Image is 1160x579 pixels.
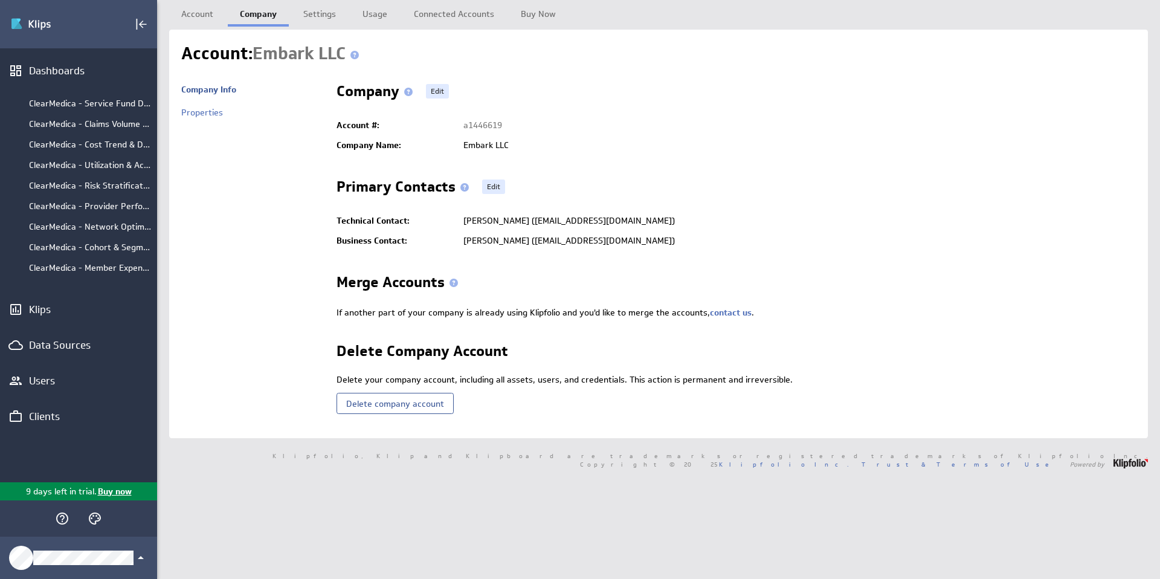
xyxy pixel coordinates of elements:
h2: Primary Contacts [337,180,474,199]
div: Delete your company account, including all assets, users, and credentials. This action is permane... [337,375,1136,384]
td: Technical Contact: [337,211,457,231]
button: Delete company account [337,393,454,414]
div: ClearMedica - Cohort & Segment Performance [29,242,151,253]
div: ClearMedica - Claims Volume Lifecyle [29,118,151,129]
div: Users [29,374,128,387]
div: Go to Dashboards [10,15,95,34]
div: ClearMedica - Utilization & Access [29,160,151,170]
img: Klipfolio klips logo [10,15,95,34]
div: Data Sources [29,338,128,352]
span: Powered by [1070,461,1104,467]
h2: Company [337,84,417,103]
div: ClearMedica - Network Optimization [29,221,151,232]
a: contact us [710,307,752,318]
td: a1446619 [457,115,1136,135]
h2: Merge Accounts [337,275,463,294]
td: Embark LLC [457,135,1136,155]
h1: Account: [181,42,364,66]
a: Edit [482,180,505,194]
a: Trust & Terms of Use [862,460,1057,468]
td: Company Name: [337,135,457,155]
a: Klipfolio Inc. [719,460,849,468]
td: Business Contact: [337,231,457,251]
div: Dashboards [29,64,128,77]
div: ClearMedica - Risk Stratification [29,180,151,191]
div: Collapse [131,14,152,34]
div: ClearMedica - Member Expense by Month [29,262,151,273]
div: If another part of your company is already using Klipfolio and you'd like to merge the accounts, . [337,306,1136,319]
a: Edit [426,84,449,99]
span: Copyright © 2025 [580,461,849,467]
div: ClearMedica - Service Fund Dashboard [29,98,151,109]
p: Buy now [97,485,132,498]
td: [PERSON_NAME] ([EMAIL_ADDRESS][DOMAIN_NAME]) [457,211,1136,231]
div: Clients [29,410,109,423]
p: 9 days left in trial. [26,485,97,498]
h2: Delete Company Account [337,344,508,363]
svg: Themes [88,511,102,526]
div: ClearMedica - Cost Trend & Drivers [29,139,151,150]
a: Company Info [181,84,236,95]
div: ClearMedica - Provider Performance [29,201,151,212]
div: Klips [29,303,128,316]
a: Properties [181,107,223,118]
td: [PERSON_NAME] ([EMAIL_ADDRESS][DOMAIN_NAME]) [457,231,1136,251]
div: Help [52,508,72,529]
span: Embark LLC [253,42,346,65]
span: Klipfolio, Klip and Klipboard are trademarks or registered trademarks of Klipfolio Inc. [272,453,1148,459]
div: Themes [85,508,105,529]
td: Account #: [337,115,457,135]
img: logo-footer.png [1113,459,1148,468]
